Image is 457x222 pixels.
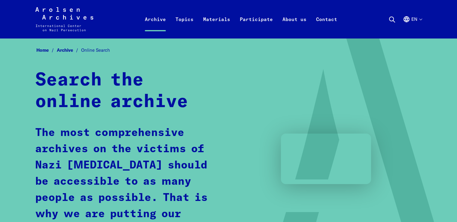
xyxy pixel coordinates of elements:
[278,14,311,39] a: About us
[140,14,171,39] a: Archive
[171,14,198,39] a: Topics
[198,14,235,39] a: Materials
[140,7,342,31] nav: Primary
[57,47,81,53] a: Archive
[36,47,57,53] a: Home
[311,14,342,39] a: Contact
[35,71,188,111] strong: Search the online archive
[35,46,422,55] nav: Breadcrumb
[403,16,422,37] button: English, language selection
[235,14,278,39] a: Participate
[81,47,110,53] span: Online Search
